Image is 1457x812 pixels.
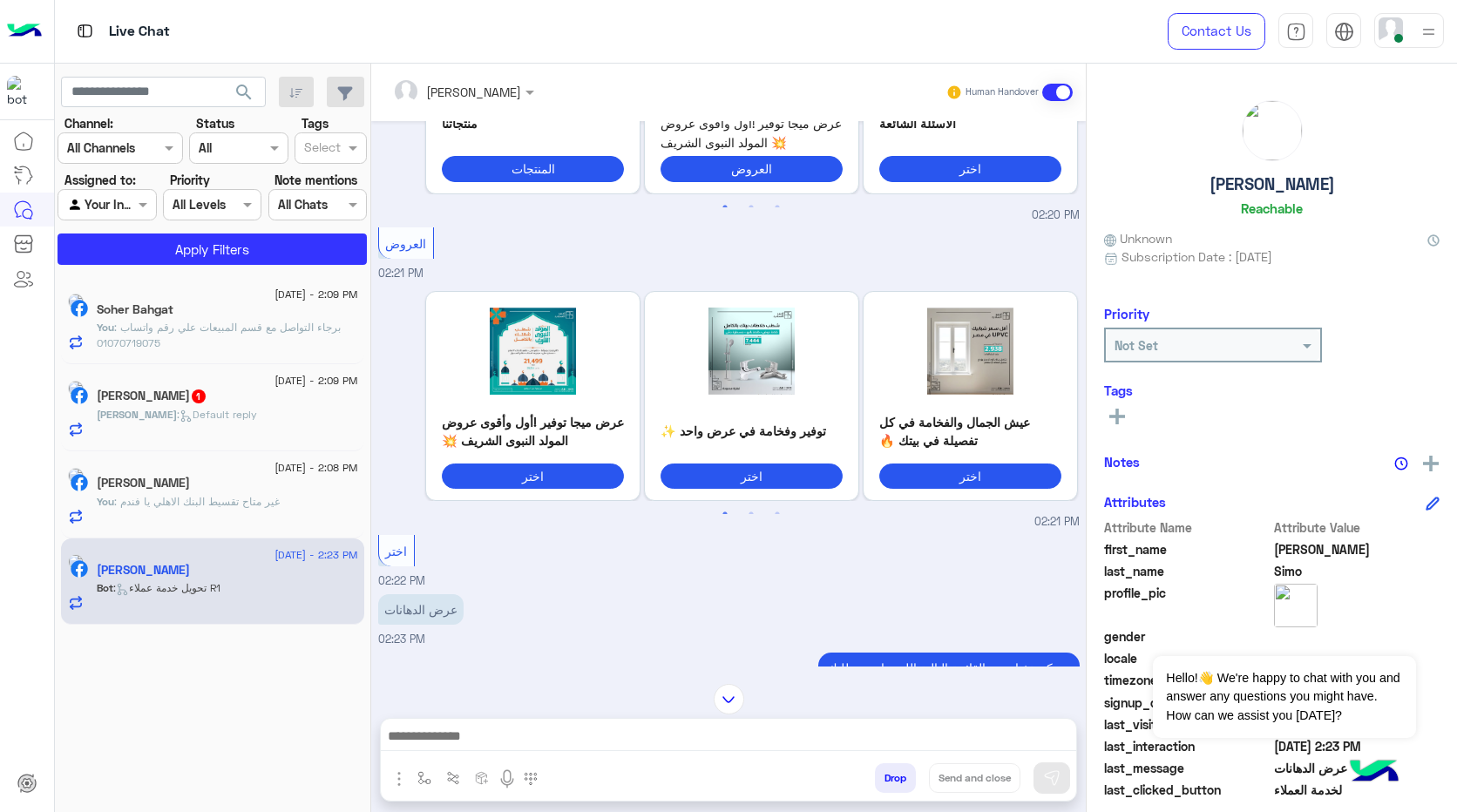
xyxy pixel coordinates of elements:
small: Human Handover [966,85,1039,99]
img: 322208621163248 [7,76,38,107]
img: hulul-logo.png [1344,742,1405,803]
label: Status [196,114,234,132]
span: : Default reply [177,408,257,421]
p: الأسئلة الشائعة [879,114,1061,132]
span: 02:22 PM [378,574,425,587]
span: Simo [1274,562,1440,580]
p: منتجاتنا [442,114,624,132]
span: Subscription Date : [DATE] [1122,247,1272,266]
button: select flow [410,763,439,792]
img: scroll [714,684,744,714]
img: Facebook [71,474,88,491]
button: اختر [879,156,1061,181]
button: 2 of 2 [742,199,760,216]
img: picture [68,381,84,396]
label: Assigned to: [64,171,136,189]
h6: Tags [1104,382,1440,398]
span: last_message [1104,759,1271,777]
span: [DATE] - 2:09 PM [274,287,357,302]
h5: Aya A Ibrahim [97,389,207,403]
button: العروض [661,156,843,181]
img: select flow [417,771,431,785]
span: لخدمة العملاء [1274,781,1440,799]
h6: Reachable [1241,200,1303,216]
span: Miki [1274,540,1440,558]
img: Logo [7,13,42,50]
button: Trigger scenario [439,763,468,792]
span: [DATE] - 2:09 PM [274,373,357,389]
h5: جمال ابو عبدالله [97,476,190,491]
button: اختر [661,464,843,489]
h5: Soher Bahgat [97,302,173,317]
span: : تحويل خدمة عملاء R1 [113,581,220,594]
img: send message [1043,769,1061,787]
img: userImage [1379,17,1403,42]
img: tab [1334,22,1354,42]
button: Send and close [929,763,1020,793]
span: [DATE] - 2:23 PM [274,547,357,563]
span: 02:21 PM [378,267,424,280]
div: Select [302,138,341,160]
span: عرض الدهانات [1274,759,1440,777]
img: profile [1418,21,1440,43]
h6: Priority [1104,306,1149,321]
p: عيش الجمال والفخامة في كل تفصيلة في بيتك 🔥 [879,413,1061,450]
img: My5wbmc%3D.png [879,308,1061,395]
label: Channel: [64,114,113,132]
h5: [PERSON_NAME] [1210,174,1335,194]
span: gender [1104,627,1271,646]
span: first_name [1104,540,1271,558]
button: 1 of 2 [716,199,734,216]
img: picture [68,554,84,570]
span: العروض [385,236,426,251]
label: Priority [170,171,210,189]
span: You [97,495,114,508]
img: MS5wbmc%3D.png [442,308,624,395]
h6: Attributes [1104,494,1166,510]
span: last_clicked_button [1104,781,1271,799]
span: Bot [97,581,113,594]
button: search [223,77,266,114]
p: عرض ميجا توفير !أول وأقوى عروض المولد النبوى الشريف 💥 [442,413,624,450]
span: timezone [1104,671,1271,689]
button: اختر [442,464,624,489]
img: picture [68,468,84,484]
label: Tags [302,114,329,132]
span: Unknown [1104,229,1172,247]
span: عرض ميجا توفير !أول وأقوى عروض المولد النبوى الشريف 💥 [661,114,843,152]
span: 1 [192,389,206,403]
p: 10/9/2025, 2:23 PM [378,594,464,625]
img: Facebook [71,387,88,404]
img: Trigger scenario [446,771,460,785]
span: غير متاح تقسيط البنك الاهلي يا فندم [114,495,280,508]
img: make a call [524,772,538,786]
img: send attachment [389,768,410,789]
button: 3 of 2 [769,505,786,523]
span: Attribute Name [1104,518,1271,537]
span: 2025-09-10T11:23:31.662Z [1274,737,1440,755]
a: tab [1278,13,1313,50]
span: last_name [1104,562,1271,580]
button: Drop [875,763,916,793]
button: 1 of 2 [716,505,734,523]
a: Contact Us [1168,13,1265,50]
button: المنتجات [442,156,624,181]
span: profile_pic [1104,584,1271,624]
p: 10/9/2025, 2:23 PM [818,653,1080,720]
span: locale [1104,649,1271,667]
span: 02:21 PM [1034,514,1080,531]
span: search [234,82,254,103]
img: create order [475,771,489,785]
span: [PERSON_NAME] [97,408,177,421]
span: اختر [385,544,407,558]
label: Note mentions [274,171,357,189]
span: Attribute Value [1274,518,1440,537]
button: اختر [879,464,1061,489]
button: 3 of 2 [769,199,786,216]
button: 2 of 2 [742,505,760,523]
span: signup_date [1104,694,1271,712]
img: Facebook [71,560,88,578]
img: Facebook [71,300,88,317]
span: برجاء التواصل مع قسم المبيعات علي رقم واتساب 01070719075 [97,321,341,349]
img: picture [1274,584,1318,627]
